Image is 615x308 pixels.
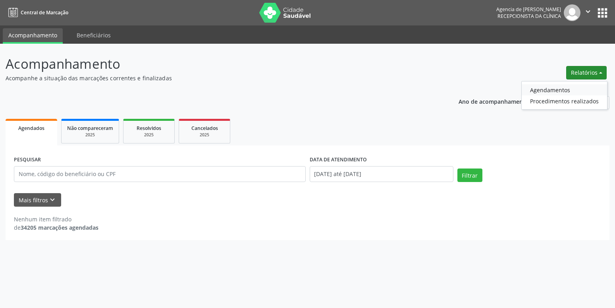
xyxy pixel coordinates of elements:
button: Filtrar [457,169,482,182]
span: Cancelados [191,125,218,132]
div: Nenhum item filtrado [14,215,98,223]
div: Agencia de [PERSON_NAME] [496,6,561,13]
a: Beneficiários [71,28,116,42]
input: Selecione um intervalo [310,166,453,182]
button: Relatórios [566,66,607,79]
p: Acompanhe a situação das marcações correntes e finalizadas [6,74,428,82]
div: 2025 [129,132,169,138]
a: Agendamentos [522,84,607,95]
i: keyboard_arrow_down [48,196,57,204]
a: Acompanhamento [3,28,63,44]
span: Central de Marcação [21,9,68,16]
button: apps [596,6,609,20]
strong: 34205 marcações agendadas [21,224,98,231]
button: Mais filtroskeyboard_arrow_down [14,193,61,207]
input: Nome, código do beneficiário ou CPF [14,166,306,182]
a: Central de Marcação [6,6,68,19]
label: DATA DE ATENDIMENTO [310,154,367,166]
img: img [564,4,580,21]
a: Procedimentos realizados [522,95,607,107]
i:  [584,7,592,16]
div: 2025 [185,132,224,138]
div: 2025 [67,132,113,138]
span: Recepcionista da clínica [497,13,561,19]
span: Não compareceram [67,125,113,132]
span: Resolvidos [137,125,161,132]
label: PESQUISAR [14,154,41,166]
div: de [14,223,98,232]
p: Acompanhamento [6,54,428,74]
ul: Relatórios [521,81,607,110]
span: Agendados [18,125,44,132]
p: Ano de acompanhamento [459,96,529,106]
button:  [580,4,596,21]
